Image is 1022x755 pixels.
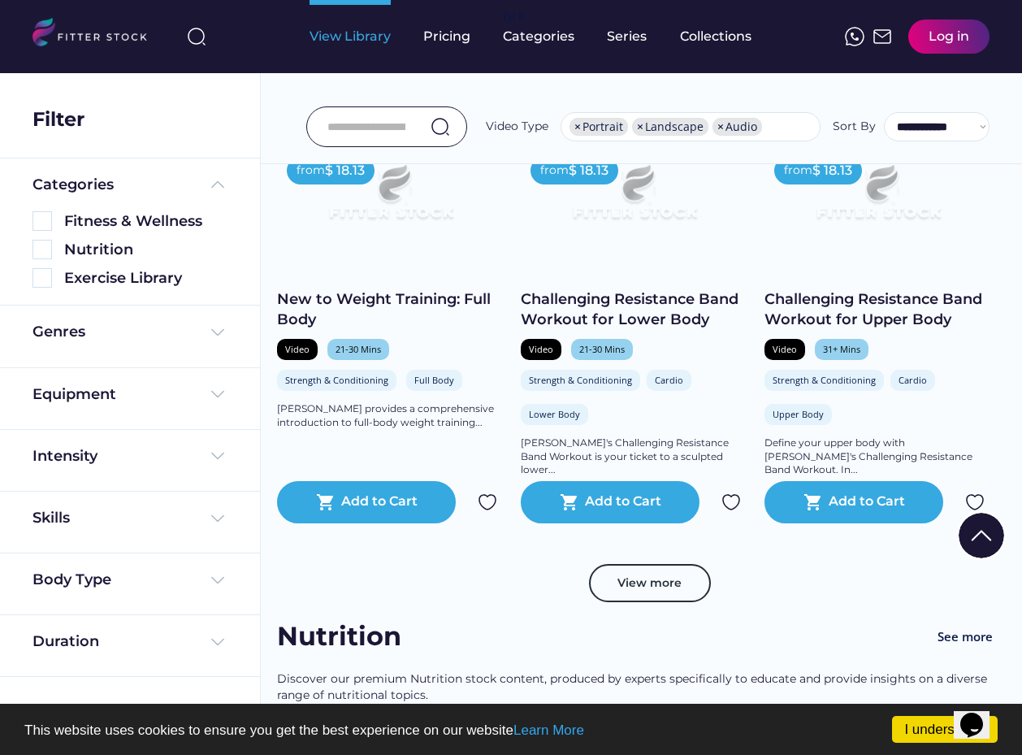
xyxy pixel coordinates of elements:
[529,374,632,386] div: Strength & Conditioning
[574,121,581,132] span: ×
[543,147,725,249] img: Frame%2079%20%281%29.svg
[32,18,161,51] img: LOGO.svg
[773,343,797,355] div: Video
[285,374,388,386] div: Strength & Conditioning
[589,564,711,603] button: View more
[585,492,661,512] div: Add to Cart
[316,492,336,512] button: shopping_cart
[208,384,227,404] img: Frame%20%284%29.svg
[478,492,497,512] img: Group%201000002324.svg
[521,436,748,477] div: [PERSON_NAME]'s Challenging Resistance Band Workout is your ticket to a sculpted lower...
[513,722,584,738] a: Learn More
[32,631,99,652] div: Duration
[414,374,454,386] div: Full Body
[310,28,391,46] div: View Library
[829,492,905,512] div: Add to Cart
[277,289,505,330] div: New to Weight Training: Full Body
[297,163,325,179] div: from
[32,268,52,288] img: Rectangle%205126.svg
[187,27,206,46] img: search-normal%203.svg
[32,446,97,466] div: Intensity
[300,147,482,249] img: Frame%2079%20%281%29.svg
[285,343,310,355] div: Video
[529,408,580,420] div: Lower Body
[925,618,1006,655] button: See more
[680,28,751,46] div: Collections
[208,571,227,590] img: Frame%20%284%29.svg
[632,118,708,136] li: Landscape
[208,323,227,342] img: Frame%20%284%29.svg
[954,690,1006,739] iframe: chat widget
[787,147,969,249] img: Frame%2079%20%281%29.svg
[873,27,892,46] img: Frame%2051.svg
[569,162,608,180] div: $ 18.13
[521,289,748,330] div: Challenging Resistance Band Workout for Lower Body
[823,343,860,355] div: 31+ Mins
[899,374,927,386] div: Cardio
[812,162,852,180] div: $ 18.13
[929,28,969,46] div: Log in
[569,118,628,136] li: Portrait
[637,121,643,132] span: ×
[431,117,450,137] img: search-normal.svg
[208,509,227,528] img: Frame%20%284%29.svg
[24,723,998,737] p: This website uses cookies to ensure you get the best experience on our website
[764,436,992,477] div: Define your upper body with [PERSON_NAME]'s Challenging Resistance Band Workout. In...
[717,121,724,132] span: ×
[503,28,574,46] div: Categories
[32,322,85,342] div: Genres
[32,211,52,231] img: Rectangle%205126.svg
[784,163,812,179] div: from
[892,716,998,743] a: I understand!
[208,632,227,652] img: Frame%20%284%29.svg
[712,118,762,136] li: Audio
[277,618,440,655] div: Nutrition
[503,8,524,24] div: fvck
[721,492,741,512] img: Group%201000002324.svg
[833,119,876,135] div: Sort By
[32,384,116,405] div: Equipment
[845,27,864,46] img: meteor-icons_whatsapp%20%281%29.svg
[336,343,381,355] div: 21-30 Mins
[208,446,227,466] img: Frame%20%284%29.svg
[423,28,470,46] div: Pricing
[579,343,625,355] div: 21-30 Mins
[341,492,418,512] div: Add to Cart
[655,374,683,386] div: Cardio
[959,513,1004,558] img: Group%201000002322%20%281%29.svg
[773,408,824,420] div: Upper Body
[607,28,647,46] div: Series
[32,240,52,259] img: Rectangle%205126.svg
[764,289,992,330] div: Challenging Resistance Band Workout for Upper Body
[208,175,227,194] img: Frame%20%285%29.svg
[32,570,111,590] div: Body Type
[32,175,114,195] div: Categories
[529,343,553,355] div: Video
[277,402,505,430] div: [PERSON_NAME] provides a comprehensive introduction to full-body weight training...
[540,163,569,179] div: from
[64,268,227,289] div: Exercise Library
[773,374,876,386] div: Strength & Conditioning
[32,106,84,133] div: Filter
[32,508,73,528] div: Skills
[803,492,823,512] button: shopping_cart
[486,119,548,135] div: Video Type
[64,211,227,232] div: Fitness & Wellness
[560,492,579,512] button: shopping_cart
[325,162,365,180] div: $ 18.13
[965,492,985,512] img: Group%201000002324.svg
[64,240,227,260] div: Nutrition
